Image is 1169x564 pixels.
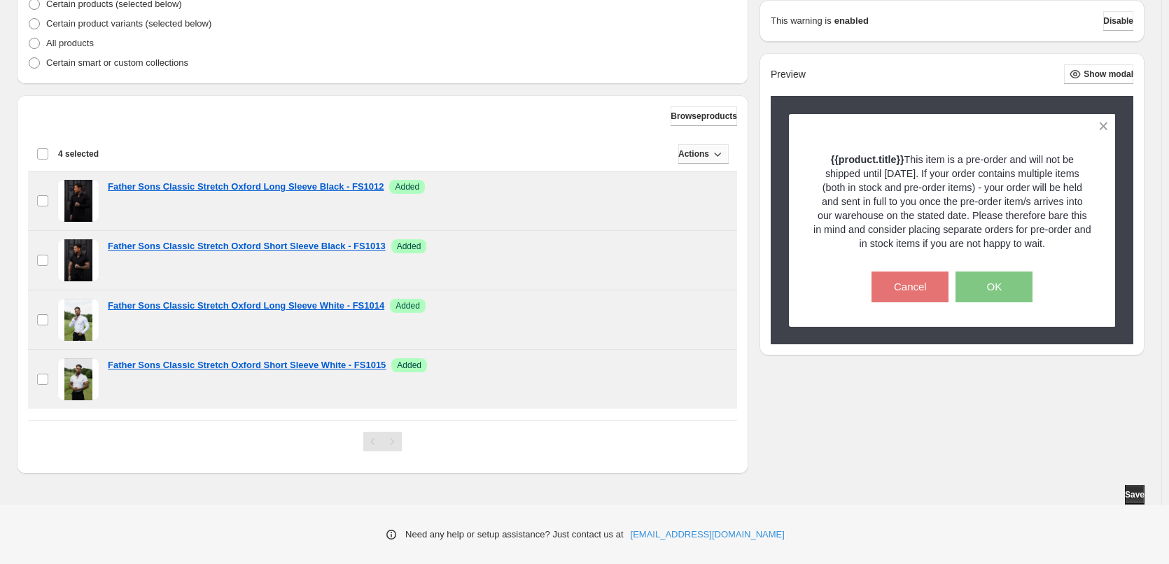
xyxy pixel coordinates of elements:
[955,272,1032,302] button: OK
[1064,64,1133,84] button: Show modal
[631,528,785,542] a: [EMAIL_ADDRESS][DOMAIN_NAME]
[771,14,832,28] p: This warning is
[108,239,386,253] a: Father Sons Classic Stretch Oxford Short Sleeve Black - FS1013
[678,148,709,160] span: Actions
[46,56,188,70] p: Certain smart or custom collections
[46,18,211,29] span: Certain product variants (selected below)
[671,106,737,126] button: Browseproducts
[1125,489,1144,500] span: Save
[397,360,421,371] span: Added
[671,111,737,122] span: Browse products
[834,14,869,28] strong: enabled
[678,144,729,164] button: Actions
[58,148,99,160] span: 4 selected
[831,154,904,165] strong: {{product.title}}
[108,180,384,194] a: Father Sons Classic Stretch Oxford Long Sleeve Black - FS1012
[395,300,420,311] span: Added
[1103,15,1133,27] span: Disable
[363,432,402,451] nav: Pagination
[395,181,419,192] span: Added
[108,358,386,372] a: Father Sons Classic Stretch Oxford Short Sleeve White - FS1015
[397,241,421,252] span: Added
[871,272,948,302] button: Cancel
[1125,485,1144,505] button: Save
[771,69,806,80] h2: Preview
[1084,69,1133,80] span: Show modal
[813,153,1091,251] p: This item is a pre-order and will not be shipped until [DATE]. If your order contains multiple it...
[1103,11,1133,31] button: Disable
[46,36,94,50] p: All products
[108,299,384,313] a: Father Sons Classic Stretch Oxford Long Sleeve White - FS1014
